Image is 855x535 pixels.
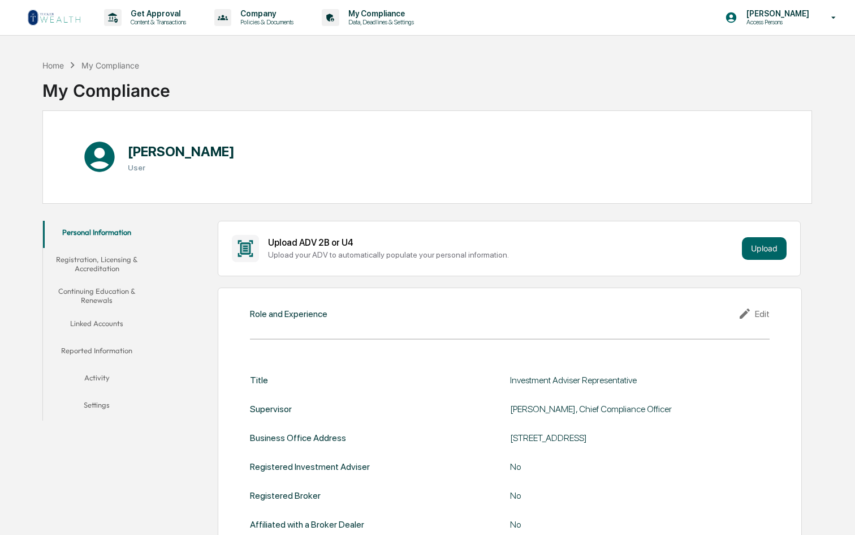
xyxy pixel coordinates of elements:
[250,404,292,414] div: Supervisor
[742,237,787,260] button: Upload
[738,307,770,320] div: Edit
[27,8,81,27] img: logo
[43,339,150,366] button: Reported Information
[250,433,346,443] div: Business Office Address
[231,18,299,26] p: Policies & Documents
[819,498,849,528] iframe: Open customer support
[250,490,321,501] div: Registered Broker
[43,312,150,339] button: Linked Accounts
[339,18,420,26] p: Data, Deadlines & Settings
[510,375,770,386] div: Investment Adviser Representative
[339,9,420,18] p: My Compliance
[737,18,815,26] p: Access Persons
[43,393,150,421] button: Settings
[268,237,737,248] div: Upload ADV 2B or U4
[510,461,770,472] div: No
[250,309,327,319] div: Role and Experience
[510,490,770,501] div: No
[43,248,150,280] button: Registration, Licensing & Accreditation
[43,221,150,421] div: secondary tabs example
[122,9,192,18] p: Get Approval
[43,221,150,248] button: Personal Information
[250,375,268,386] div: Title
[737,9,815,18] p: [PERSON_NAME]
[42,61,64,70] div: Home
[250,461,370,472] div: Registered Investment Adviser
[43,366,150,393] button: Activity
[510,519,770,530] div: No
[43,280,150,312] button: Continuing Education & Renewals
[128,143,235,160] h1: [PERSON_NAME]
[128,163,235,172] h3: User
[510,433,770,443] div: [STREET_ADDRESS]
[122,18,192,26] p: Content & Transactions
[510,404,770,414] div: [PERSON_NAME], Chief Compliance Officer
[42,71,170,101] div: My Compliance
[250,519,364,530] div: Affiliated with a Broker Dealer
[81,61,139,70] div: My Compliance
[231,9,299,18] p: Company
[268,250,737,259] div: Upload your ADV to automatically populate your personal information.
